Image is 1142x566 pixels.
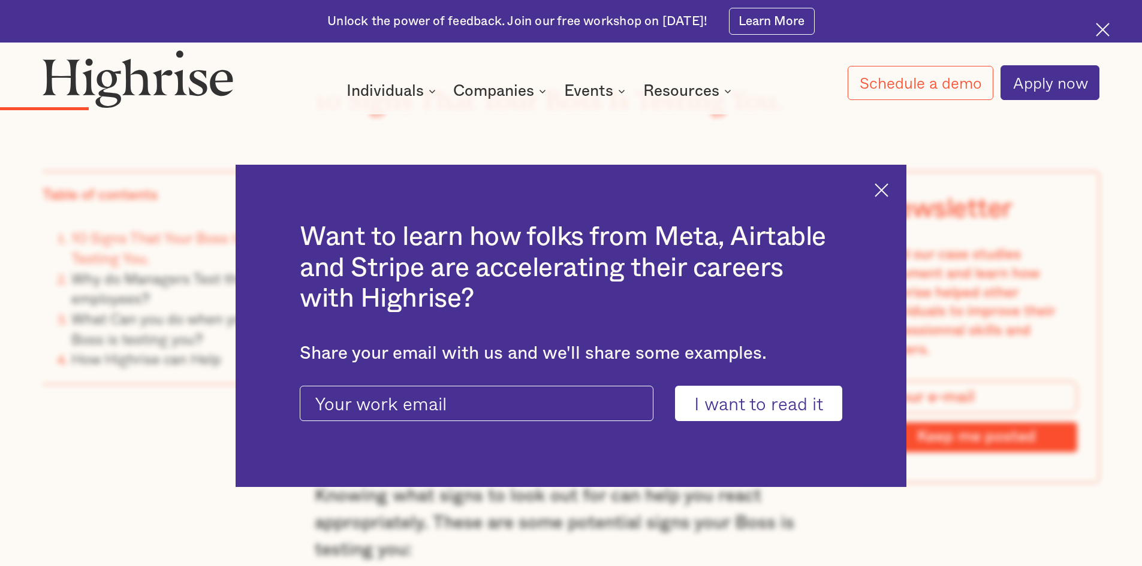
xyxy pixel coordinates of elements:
[848,66,994,100] a: Schedule a demo
[643,84,719,98] div: Resources
[729,8,815,35] a: Learn More
[875,183,888,197] img: Cross icon
[43,50,233,107] img: Highrise logo
[300,386,653,422] input: Your work email
[643,84,735,98] div: Resources
[564,84,613,98] div: Events
[327,13,707,30] div: Unlock the power of feedback. Join our free workshop on [DATE]!
[300,222,842,314] h2: Want to learn how folks from Meta, Airtable and Stripe are accelerating their careers with Highrise?
[564,84,629,98] div: Events
[300,386,842,422] form: current-ascender-blog-article-modal-form
[675,386,842,422] input: I want to read it
[453,84,534,98] div: Companies
[453,84,550,98] div: Companies
[1001,65,1099,100] a: Apply now
[1096,23,1110,37] img: Cross icon
[346,84,424,98] div: Individuals
[346,84,439,98] div: Individuals
[300,343,842,364] div: Share your email with us and we'll share some examples.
